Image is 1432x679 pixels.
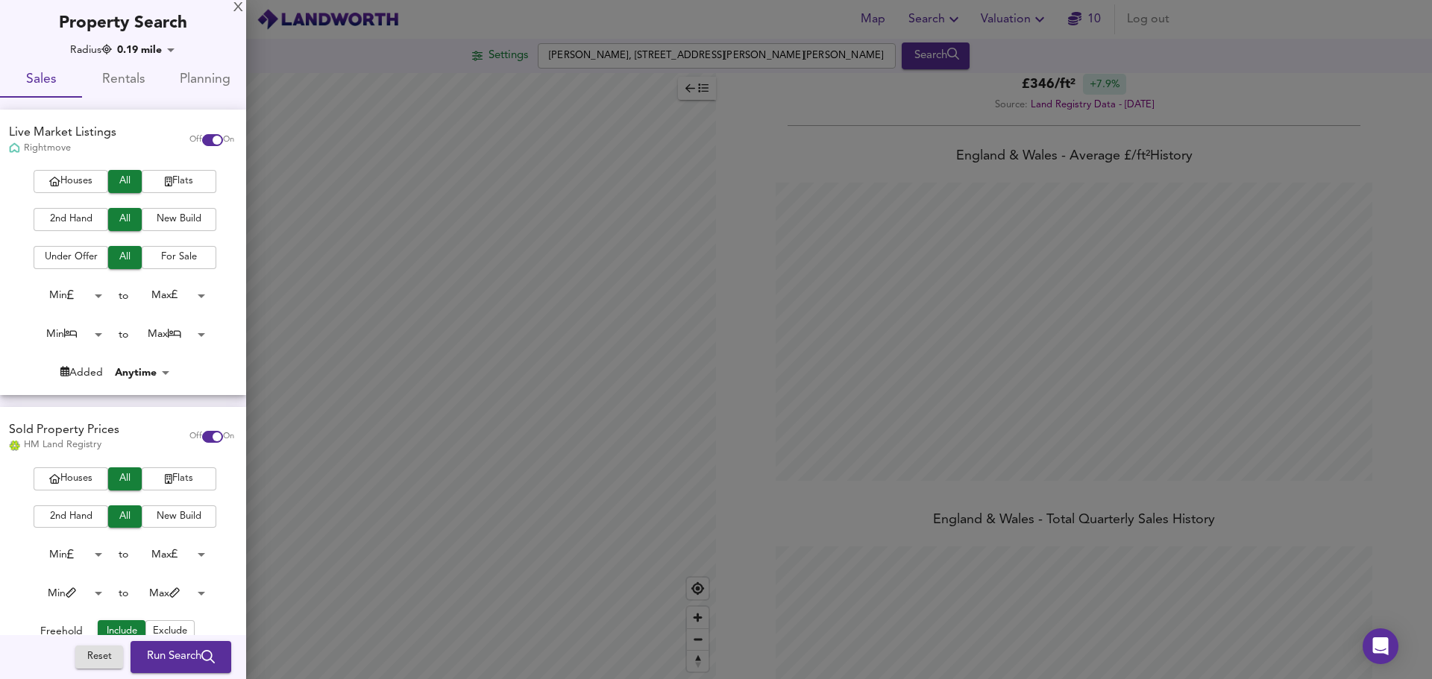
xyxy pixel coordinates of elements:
[149,173,209,190] span: Flats
[173,69,237,92] span: Planning
[142,505,216,528] button: New Build
[149,249,209,266] span: For Sale
[119,288,128,303] div: to
[189,134,202,146] span: Off
[119,586,128,601] div: to
[9,142,116,155] div: Rightmove
[128,284,210,307] div: Max
[119,547,128,562] div: to
[153,623,187,640] span: Exclude
[41,508,101,525] span: 2nd Hand
[142,170,216,193] button: Flats
[25,543,107,566] div: Min
[9,438,119,452] div: HM Land Registry
[41,249,101,266] span: Under Offer
[98,620,145,643] button: Include
[9,422,119,439] div: Sold Property Prices
[128,543,210,566] div: Max
[131,642,231,673] button: Run Search
[91,69,155,92] span: Rentals
[34,246,108,269] button: Under Offer
[116,249,134,266] span: All
[34,505,108,528] button: 2nd Hand
[113,42,180,57] div: 0.19 mile
[83,649,116,666] span: Reset
[105,623,138,640] span: Include
[9,124,116,142] div: Live Market Listings
[25,284,107,307] div: Min
[41,211,101,228] span: 2nd Hand
[189,431,202,443] span: Off
[116,173,134,190] span: All
[233,3,243,13] div: X
[149,470,209,487] span: Flats
[9,69,73,92] span: Sales
[108,505,142,528] button: All
[108,208,142,231] button: All
[223,134,234,146] span: On
[142,467,216,490] button: Flats
[1363,628,1398,664] div: Open Intercom Messenger
[110,365,175,380] div: Anytime
[25,323,107,346] div: Min
[116,508,134,525] span: All
[40,624,83,643] div: Freehold
[34,467,108,490] button: Houses
[128,323,210,346] div: Max
[108,246,142,269] button: All
[116,470,134,487] span: All
[9,440,20,451] img: Land Registry
[41,470,101,487] span: Houses
[119,327,128,342] div: to
[145,620,195,643] button: Exclude
[149,211,209,228] span: New Build
[25,582,107,605] div: Min
[142,208,216,231] button: New Build
[70,42,112,57] div: Radius
[142,246,216,269] button: For Sale
[108,170,142,193] button: All
[108,467,142,490] button: All
[9,142,20,155] img: Rightmove
[41,173,101,190] span: Houses
[128,582,210,605] div: Max
[34,170,108,193] button: Houses
[116,211,134,228] span: All
[223,431,234,443] span: On
[147,648,215,667] span: Run Search
[75,646,123,669] button: Reset
[149,508,209,525] span: New Build
[34,208,108,231] button: 2nd Hand
[60,365,103,380] div: Added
